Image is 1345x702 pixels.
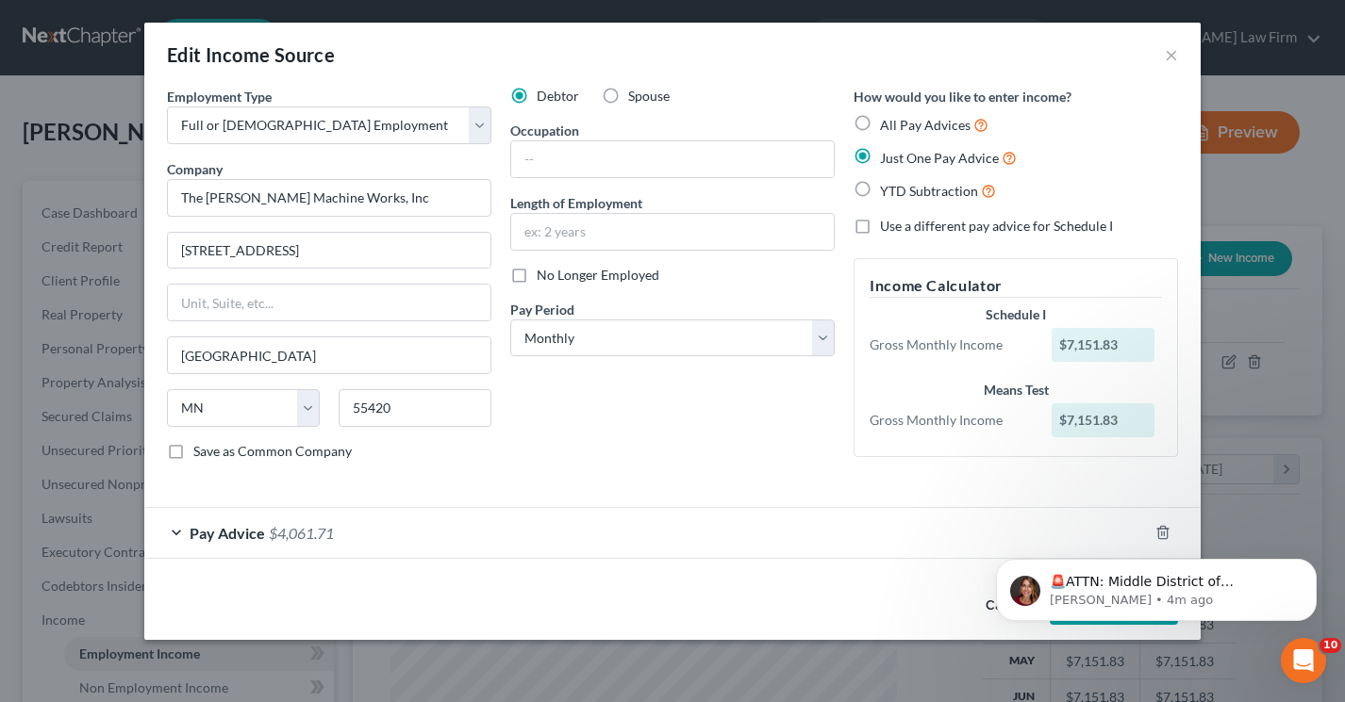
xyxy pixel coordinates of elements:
[870,274,1162,298] h5: Income Calculator
[1320,638,1341,653] span: 10
[880,117,971,133] span: All Pay Advices
[167,179,491,217] input: Search company by name...
[870,381,1162,400] div: Means Test
[168,233,490,269] input: Enter address...
[628,88,670,104] span: Spouse
[860,335,1042,354] div: Gross Monthly Income
[870,305,1162,324] div: Schedule I
[511,141,834,177] input: --
[880,218,1113,234] span: Use a different pay advice for Schedule I
[968,519,1345,651] iframe: Intercom notifications message
[167,41,335,68] div: Edit Income Source
[537,267,659,283] span: No Longer Employed
[880,150,999,166] span: Just One Pay Advice
[510,121,579,140] label: Occupation
[190,524,265,542] span: Pay Advice
[168,285,490,320] input: Unit, Suite, etc...
[537,88,579,104] span: Debtor
[1281,638,1326,683] iframe: Intercom live chat
[168,337,490,373] input: Enter city...
[269,524,334,542] span: $4,061.71
[510,193,642,213] label: Length of Employment
[193,443,352,459] span: Save as Common Company
[167,161,223,177] span: Company
[510,302,574,318] span: Pay Period
[880,183,978,199] span: YTD Subtraction
[1165,43,1178,66] button: ×
[511,214,834,250] input: ex: 2 years
[860,411,1042,430] div: Gross Monthly Income
[1052,403,1155,437] div: $7,151.83
[167,89,272,105] span: Employment Type
[854,87,1071,106] label: How would you like to enter income?
[339,389,491,427] input: Enter zip...
[1052,328,1155,362] div: $7,151.83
